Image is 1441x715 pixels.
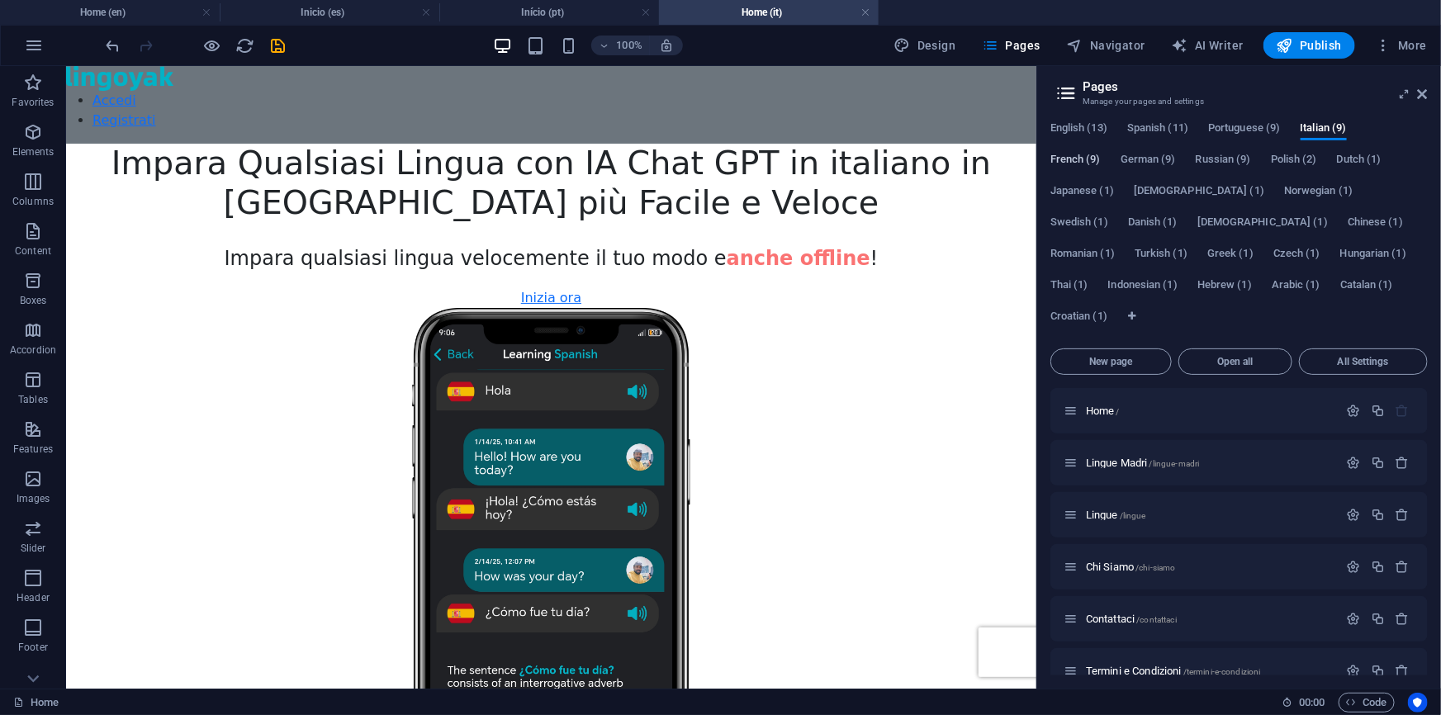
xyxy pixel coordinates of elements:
[1347,508,1361,522] div: Settings
[1371,664,1385,678] div: Duplicate
[1396,612,1410,626] div: Remove
[1271,149,1317,173] span: Polish (2)
[18,393,48,406] p: Tables
[1347,456,1361,470] div: Settings
[1178,348,1292,375] button: Open all
[1116,407,1120,416] span: /
[1050,149,1101,173] span: French (9)
[1284,181,1353,204] span: Norwegian (1)
[1396,508,1410,522] div: Remove
[1347,560,1361,574] div: Settings
[1186,357,1285,367] span: Open all
[12,195,54,208] p: Columns
[1299,348,1428,375] button: All Settings
[1050,118,1107,141] span: English (13)
[1339,693,1395,713] button: Code
[103,36,123,55] button: undo
[12,96,54,109] p: Favorites
[1134,181,1264,204] span: [DEMOGRAPHIC_DATA] (1)
[269,36,288,55] i: Save (Ctrl+S)
[1371,456,1385,470] div: Duplicate
[1263,32,1355,59] button: Publish
[1050,212,1108,235] span: Swedish (1)
[1347,664,1361,678] div: Settings
[1127,118,1188,141] span: Spanish (11)
[1165,32,1250,59] button: AI Writer
[13,443,53,456] p: Features
[1371,560,1385,574] div: Duplicate
[1197,212,1328,235] span: [DEMOGRAPHIC_DATA] (1)
[888,32,963,59] button: Design
[912,561,1124,611] iframe: reCAPTCHA
[1083,79,1428,94] h2: Pages
[1371,508,1385,522] div: Duplicate
[659,38,674,53] i: On resize automatically adjust zoom level to fit chosen device.
[18,641,48,654] p: Footer
[975,32,1046,59] button: Pages
[17,492,50,505] p: Images
[1050,275,1088,298] span: Thai (1)
[616,36,642,55] h6: 100%
[1149,459,1200,468] span: /lingue-madri
[659,3,879,21] h4: Home (it)
[1277,37,1342,54] span: Publish
[1396,456,1410,470] div: Remove
[220,3,439,21] h4: Inicio (es)
[1067,37,1145,54] span: Navigator
[1086,561,1176,573] span: Click to open page
[1299,693,1325,713] span: 00 00
[20,294,47,307] p: Boxes
[1050,122,1428,342] div: Language Tabs
[1120,511,1146,520] span: /lingue
[1207,244,1254,267] span: Greek (1)
[1346,693,1387,713] span: Code
[1086,457,1199,469] span: Lingue Madri
[1301,118,1347,141] span: Italian (9)
[1108,275,1178,298] span: Indonesian (1)
[1135,244,1187,267] span: Turkish (1)
[1347,404,1361,418] div: Settings
[236,36,255,55] i: Reload page
[1183,667,1261,676] span: /termini-e-condizioni
[1086,665,1261,677] span: Click to open page
[12,145,55,159] p: Elements
[1340,275,1393,298] span: Catalan (1)
[13,693,59,713] a: Click to cancel selection. Double-click to open Pages
[1208,118,1280,141] span: Portuguese (9)
[982,37,1040,54] span: Pages
[1348,212,1403,235] span: Chinese (1)
[1050,348,1172,375] button: New page
[202,36,222,55] button: Click here to leave preview mode and continue editing
[1408,693,1428,713] button: Usercentrics
[21,542,46,555] p: Slider
[1272,275,1320,298] span: Arabic (1)
[1121,149,1176,173] span: German (9)
[1135,563,1175,572] span: /chi-siamo
[1196,149,1251,173] span: Russian (9)
[1371,612,1385,626] div: Duplicate
[591,36,650,55] button: 100%
[15,244,51,258] p: Content
[1311,696,1313,708] span: :
[1081,405,1339,416] div: Home/
[1083,94,1395,109] h3: Manage your pages and settings
[1086,509,1146,521] span: Click to open page
[1086,613,1177,625] span: Click to open page
[1368,32,1434,59] button: More
[1172,37,1244,54] span: AI Writer
[894,37,956,54] span: Design
[10,343,56,357] p: Accordion
[1081,613,1339,624] div: Contattaci/contattaci
[17,591,50,604] p: Header
[1050,306,1107,329] span: Croatian (1)
[1060,32,1152,59] button: Navigator
[1128,212,1178,235] span: Danish (1)
[888,32,963,59] div: Design (Ctrl+Alt+Y)
[1081,457,1339,468] div: Lingue Madri/lingue-madri
[1058,357,1164,367] span: New page
[1273,244,1320,267] span: Czech (1)
[1396,664,1410,678] div: Remove
[1050,244,1115,267] span: Romanian (1)
[1081,665,1339,676] div: Termini e Condizioni/termini-e-condizioni
[1337,149,1382,173] span: Dutch (1)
